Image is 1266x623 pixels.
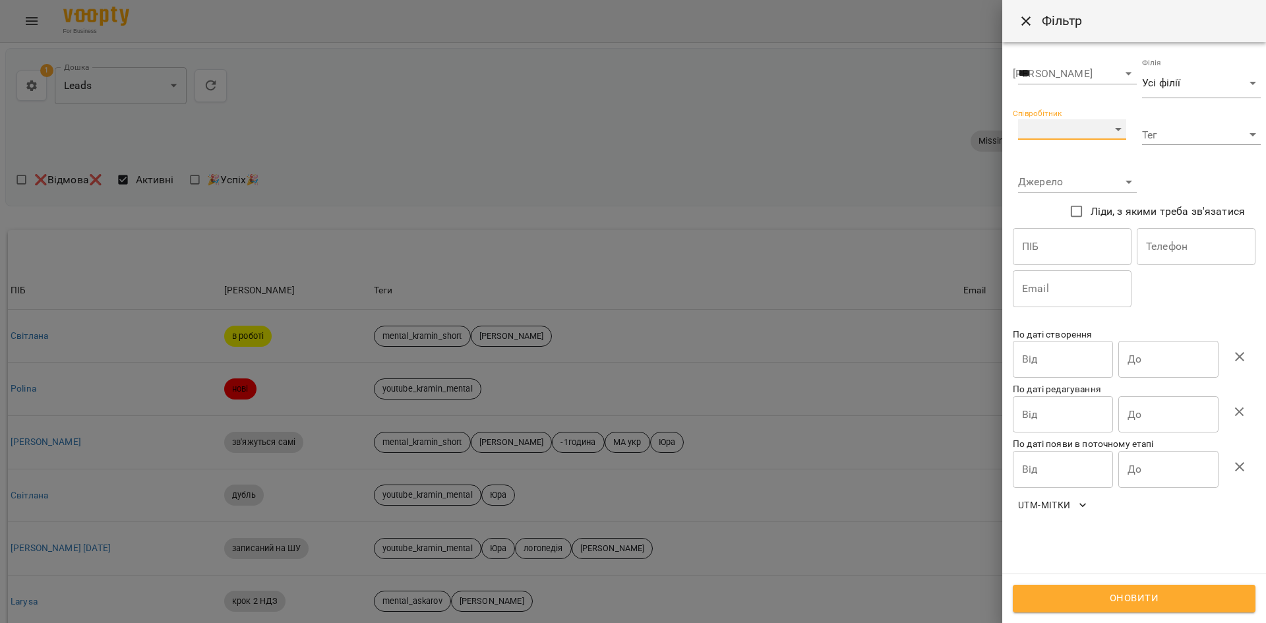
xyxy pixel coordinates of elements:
[1142,69,1261,98] div: Усі філії
[1013,493,1092,517] button: UTM-мітки
[1010,5,1042,37] button: Close
[1142,59,1161,67] label: Філія
[1018,497,1087,513] span: UTM-мітки
[1042,11,1250,31] h6: Фільтр
[1013,109,1062,117] label: Співробітник
[1013,438,1255,451] p: По даті появи в поточному етапі
[1013,328,1255,341] p: По даті створення
[1013,585,1255,612] button: Оновити
[1142,75,1245,91] span: Усі філії
[1091,204,1245,220] span: Ліди, з якими треба зв'язатися
[1013,383,1255,396] p: По даті редагування
[1013,69,1093,79] label: [PERSON_NAME]
[1027,590,1241,607] span: Оновити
